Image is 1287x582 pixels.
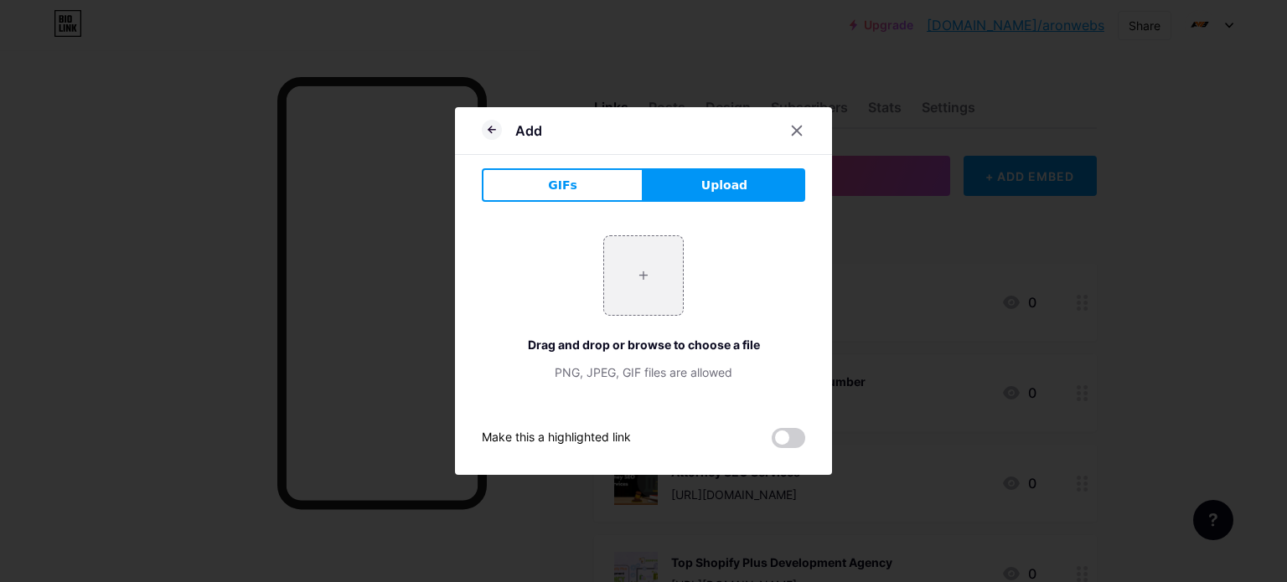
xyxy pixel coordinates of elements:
span: Upload [701,177,747,194]
div: Make this a highlighted link [482,428,631,448]
button: GIFs [482,168,643,202]
span: GIFs [548,177,577,194]
div: Drag and drop or browse to choose a file [482,336,805,353]
div: PNG, JPEG, GIF files are allowed [482,363,805,381]
button: Upload [643,168,805,202]
div: Add [515,121,542,141]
